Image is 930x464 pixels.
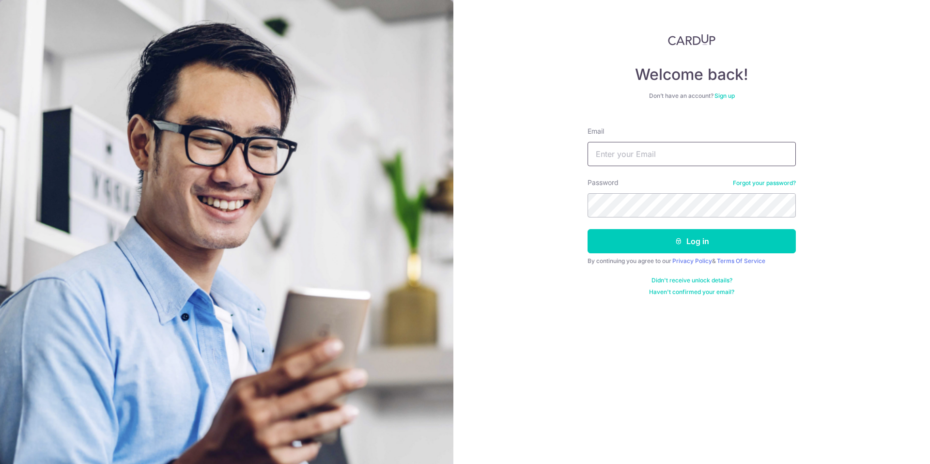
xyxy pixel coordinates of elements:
[651,277,732,284] a: Didn't receive unlock details?
[588,65,796,84] h4: Welcome back!
[672,257,712,264] a: Privacy Policy
[588,142,796,166] input: Enter your Email
[714,92,735,99] a: Sign up
[588,178,619,187] label: Password
[649,288,734,296] a: Haven't confirmed your email?
[733,179,796,187] a: Forgot your password?
[717,257,765,264] a: Terms Of Service
[588,126,604,136] label: Email
[588,92,796,100] div: Don’t have an account?
[668,34,715,46] img: CardUp Logo
[588,257,796,265] div: By continuing you agree to our &
[588,229,796,253] button: Log in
